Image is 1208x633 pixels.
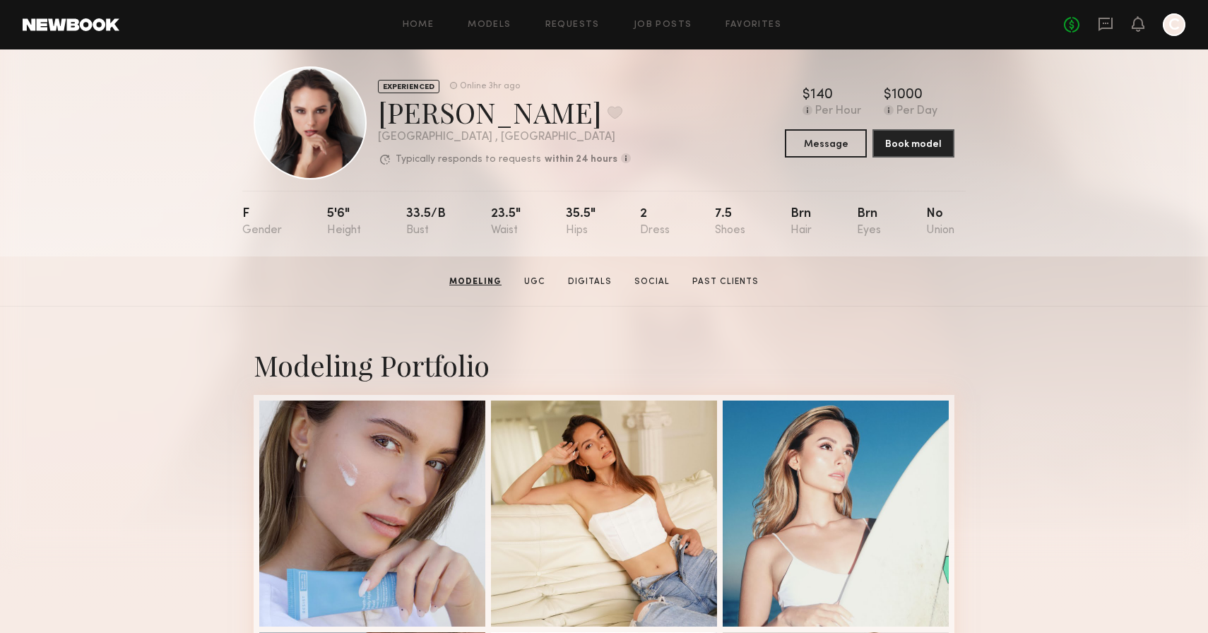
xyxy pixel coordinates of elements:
[327,208,361,237] div: 5'6"
[242,208,282,237] div: F
[634,20,692,30] a: Job Posts
[726,20,781,30] a: Favorites
[545,155,617,165] b: within 24 hours
[810,88,833,102] div: 140
[803,88,810,102] div: $
[640,208,670,237] div: 2
[406,208,446,237] div: 33.5/b
[687,276,764,288] a: Past Clients
[519,276,551,288] a: UGC
[1163,13,1185,36] a: C
[815,105,861,118] div: Per Hour
[378,80,439,93] div: EXPERIENCED
[378,93,631,131] div: [PERSON_NAME]
[491,208,521,237] div: 23.5"
[403,20,434,30] a: Home
[468,20,511,30] a: Models
[892,88,923,102] div: 1000
[460,82,520,91] div: Online 3hr ago
[566,208,596,237] div: 35.5"
[872,129,954,158] button: Book model
[785,129,867,158] button: Message
[562,276,617,288] a: Digitals
[629,276,675,288] a: Social
[926,208,954,237] div: No
[378,131,631,143] div: [GEOGRAPHIC_DATA] , [GEOGRAPHIC_DATA]
[254,346,954,384] div: Modeling Portfolio
[790,208,812,237] div: Brn
[715,208,745,237] div: 7.5
[444,276,507,288] a: Modeling
[545,20,600,30] a: Requests
[884,88,892,102] div: $
[896,105,937,118] div: Per Day
[857,208,881,237] div: Brn
[396,155,541,165] p: Typically responds to requests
